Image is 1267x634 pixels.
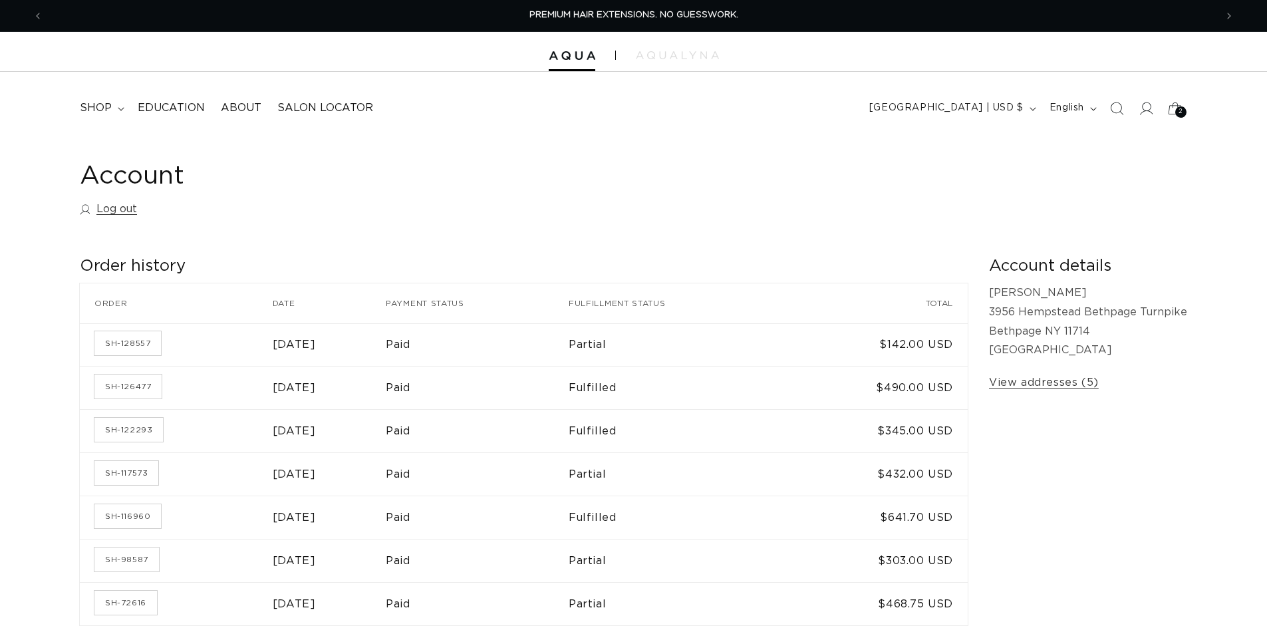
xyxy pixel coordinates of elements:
[94,504,161,528] a: Order number SH-116960
[130,93,213,123] a: Education
[787,496,968,539] td: $641.70 USD
[787,539,968,582] td: $303.00 USD
[636,51,719,59] img: aqualyna.com
[80,200,137,219] a: Log out
[94,548,159,571] a: Order number SH-98587
[861,96,1042,121] button: [GEOGRAPHIC_DATA] | USD $
[221,101,261,115] span: About
[386,539,569,582] td: Paid
[277,101,373,115] span: Salon Locator
[94,461,158,485] a: Order number SH-117573
[787,366,968,409] td: $490.00 USD
[273,555,316,566] time: [DATE]
[80,256,968,277] h2: Order history
[569,539,788,582] td: Partial
[80,283,273,323] th: Order
[569,582,788,625] td: Partial
[989,256,1187,277] h2: Account details
[138,101,205,115] span: Education
[273,426,316,436] time: [DATE]
[787,409,968,452] td: $345.00 USD
[869,101,1024,115] span: [GEOGRAPHIC_DATA] | USD $
[569,283,788,323] th: Fulfillment status
[273,383,316,393] time: [DATE]
[1102,94,1131,123] summary: Search
[273,469,316,480] time: [DATE]
[386,496,569,539] td: Paid
[386,283,569,323] th: Payment status
[386,452,569,496] td: Paid
[386,582,569,625] td: Paid
[787,452,968,496] td: $432.00 USD
[213,93,269,123] a: About
[787,582,968,625] td: $468.75 USD
[989,373,1099,393] a: View addresses (5)
[569,366,788,409] td: Fulfilled
[273,339,316,350] time: [DATE]
[23,3,53,29] button: Previous announcement
[80,160,1187,193] h1: Account
[94,418,163,442] a: Order number SH-122293
[273,599,316,609] time: [DATE]
[80,101,112,115] span: shop
[386,323,569,367] td: Paid
[72,93,130,123] summary: shop
[386,366,569,409] td: Paid
[549,51,595,61] img: Aqua Hair Extensions
[94,331,161,355] a: Order number SH-128557
[787,283,968,323] th: Total
[386,409,569,452] td: Paid
[273,512,316,523] time: [DATE]
[989,283,1187,360] p: [PERSON_NAME] 3956 Hempstead Bethpage Turnpike Bethpage NY 11714 [GEOGRAPHIC_DATA]
[1214,3,1244,29] button: Next announcement
[1179,106,1183,118] span: 2
[1050,101,1084,115] span: English
[569,496,788,539] td: Fulfilled
[569,452,788,496] td: Partial
[569,323,788,367] td: Partial
[273,283,386,323] th: Date
[94,375,162,398] a: Order number SH-126477
[787,323,968,367] td: $142.00 USD
[529,11,738,19] span: PREMIUM HAIR EXTENSIONS. NO GUESSWORK.
[569,409,788,452] td: Fulfilled
[1042,96,1102,121] button: English
[269,93,381,123] a: Salon Locator
[94,591,157,615] a: Order number SH-72616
